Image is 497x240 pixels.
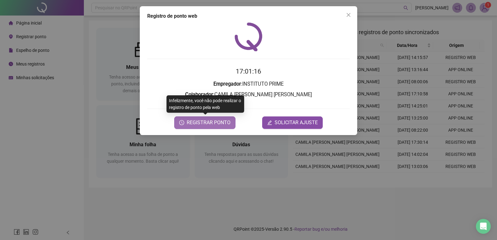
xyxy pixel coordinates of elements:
span: REGISTRAR PONTO [187,119,230,126]
strong: Empregador [213,81,241,87]
h3: : CAMILA [PERSON_NAME] [PERSON_NAME] [147,91,350,99]
h3: : INSTITUTO PRIME [147,80,350,88]
div: Open Intercom Messenger [476,219,491,234]
div: Infelizmente, você não pode realizar o registro de ponto pela web [166,95,244,113]
img: QRPoint [235,22,262,51]
span: SOLICITAR AJUSTE [275,119,318,126]
span: edit [267,120,272,125]
span: clock-circle [179,120,184,125]
button: REGISTRAR PONTO [174,116,235,129]
strong: Colaborador [185,92,213,97]
span: close [346,12,351,17]
button: Close [344,10,353,20]
button: editSOLICITAR AJUSTE [262,116,323,129]
div: Registro de ponto web [147,12,350,20]
time: 17:01:16 [236,68,261,75]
